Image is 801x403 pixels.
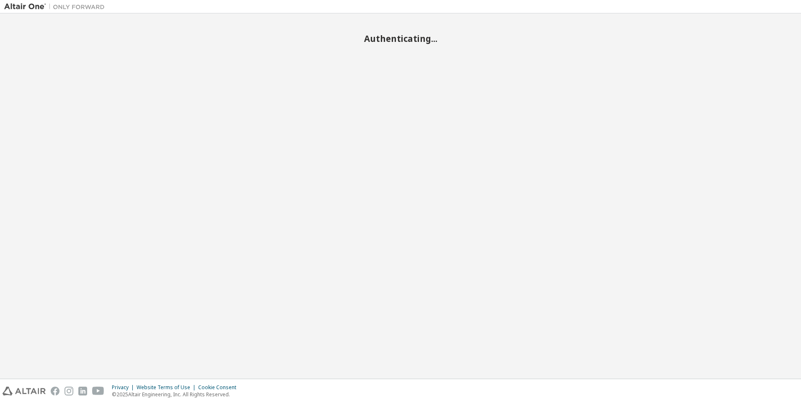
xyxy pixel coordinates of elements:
[112,384,137,391] div: Privacy
[78,387,87,395] img: linkedin.svg
[51,387,59,395] img: facebook.svg
[3,387,46,395] img: altair_logo.svg
[4,3,109,11] img: Altair One
[4,33,797,44] h2: Authenticating...
[137,384,198,391] div: Website Terms of Use
[65,387,73,395] img: instagram.svg
[112,391,241,398] p: © 2025 Altair Engineering, Inc. All Rights Reserved.
[198,384,241,391] div: Cookie Consent
[92,387,104,395] img: youtube.svg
